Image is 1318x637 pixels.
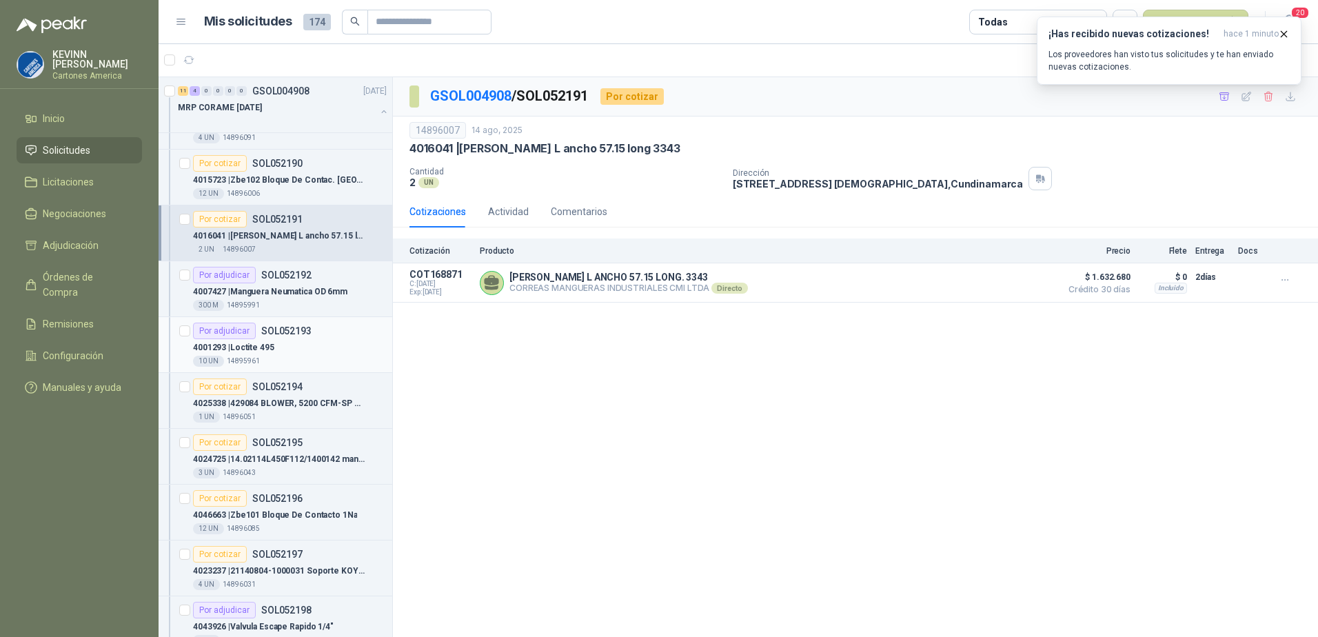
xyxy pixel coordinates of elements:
[600,88,664,105] div: Por cotizar
[159,429,392,485] a: Por cotizarSOL0521954024725 |14.02114L450F112/1400142 manguera entrad3 UN14896043
[409,246,472,256] p: Cotización
[418,177,439,188] div: UN
[43,316,94,332] span: Remisiones
[1062,285,1131,294] span: Crédito 30 días
[17,169,142,195] a: Licitaciones
[193,244,220,255] div: 2 UN
[225,86,235,96] div: 0
[252,438,303,447] p: SOL052195
[227,188,260,199] p: 14896006
[43,174,94,190] span: Licitaciones
[223,579,256,590] p: 14896031
[17,52,43,78] img: Company Logo
[1155,283,1187,294] div: Incluido
[227,523,260,534] p: 14896085
[261,326,312,336] p: SOL052193
[17,105,142,132] a: Inicio
[43,380,121,395] span: Manuales y ayuda
[223,132,256,143] p: 14896091
[193,155,247,172] div: Por cotizar
[252,159,303,168] p: SOL052190
[978,14,1007,30] div: Todas
[17,232,142,259] a: Adjudicación
[303,14,331,30] span: 174
[193,356,224,367] div: 10 UN
[201,86,212,96] div: 0
[1062,246,1131,256] p: Precio
[193,300,224,311] div: 300 M
[193,579,220,590] div: 4 UN
[223,244,256,255] p: 14896007
[711,283,748,294] div: Directo
[17,374,142,401] a: Manuales y ayuda
[193,602,256,618] div: Por adjudicar
[52,50,142,69] p: KEVINN [PERSON_NAME]
[261,270,312,280] p: SOL052192
[733,168,1023,178] p: Dirección
[1277,10,1301,34] button: 20
[193,509,357,522] p: 4046663 | Zbe101 Bloque De Contacto 1Na
[178,86,188,96] div: 11
[193,211,247,228] div: Por cotizar
[43,143,90,158] span: Solicitudes
[409,167,722,176] p: Cantidad
[409,204,466,219] div: Cotizaciones
[227,356,260,367] p: 14895961
[409,269,472,280] p: COT168871
[1195,246,1230,256] p: Entrega
[261,605,312,615] p: SOL052198
[17,264,142,305] a: Órdenes de Compra
[193,453,365,466] p: 4024725 | 14.02114L450F112/1400142 manguera entrad
[159,373,392,429] a: Por cotizarSOL0521944025338 |429084 BLOWER, 5200 CFM-SP 14, 60HZ-3PH1 UN14896051
[43,111,65,126] span: Inicio
[17,137,142,163] a: Solicitudes
[193,620,334,634] p: 4043926 | Valvula Escape Rapido 1/4"
[409,288,472,296] span: Exp: [DATE]
[43,238,99,253] span: Adjudicación
[363,85,387,98] p: [DATE]
[1139,269,1187,285] p: $ 0
[193,565,365,578] p: 4023237 | 21140804-1000031 Soporte KOYO UCFC205
[350,17,360,26] span: search
[193,188,224,199] div: 12 UN
[409,141,680,156] p: 4016041 | [PERSON_NAME] L ancho 57.15 long 3343
[480,246,1053,256] p: Producto
[551,204,607,219] div: Comentarios
[409,122,466,139] div: 14896007
[1290,6,1310,19] span: 20
[1195,269,1230,285] p: 2 días
[193,523,224,534] div: 12 UN
[193,434,247,451] div: Por cotizar
[159,485,392,540] a: Por cotizarSOL0521964046663 |Zbe101 Bloque De Contacto 1Na12 UN14896085
[178,83,389,127] a: 11 4 0 0 0 0 GSOL004908[DATE] MRP CORAME [DATE]
[43,206,106,221] span: Negociaciones
[509,283,748,294] p: CORREAS MANGUERAS INDUSTRIALES CMI LTDA
[1048,48,1290,73] p: Los proveedores han visto tus solicitudes y te han enviado nuevas cotizaciones.
[17,311,142,337] a: Remisiones
[236,86,247,96] div: 0
[223,412,256,423] p: 14896051
[193,174,365,187] p: 4015723 | Zbe102 Bloque De Contac. [GEOGRAPHIC_DATA]
[193,467,220,478] div: 3 UN
[1139,246,1187,256] p: Flete
[252,549,303,559] p: SOL052197
[213,86,223,96] div: 0
[409,176,416,188] p: 2
[193,490,247,507] div: Por cotizar
[43,270,129,300] span: Órdenes de Compra
[733,178,1023,190] p: [STREET_ADDRESS] [DEMOGRAPHIC_DATA] , Cundinamarca
[430,88,511,104] a: GSOL004908
[159,150,392,205] a: Por cotizarSOL0521904015723 |Zbe102 Bloque De Contac. [GEOGRAPHIC_DATA]12 UN14896006
[488,204,529,219] div: Actividad
[193,412,220,423] div: 1 UN
[52,72,142,80] p: Cartones America
[227,300,260,311] p: 14895991
[252,86,310,96] p: GSOL004908
[193,285,347,299] p: 4007427 | Manguera Neumatica OD 6mm
[190,86,200,96] div: 4
[193,323,256,339] div: Por adjudicar
[1238,246,1266,256] p: Docs
[159,261,392,317] a: Por adjudicarSOL0521924007427 |Manguera Neumatica OD 6mm300 M14895991
[1048,28,1218,40] h3: ¡Has recibido nuevas cotizaciones!
[159,540,392,596] a: Por cotizarSOL0521974023237 |21140804-1000031 Soporte KOYO UCFC2054 UN14896031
